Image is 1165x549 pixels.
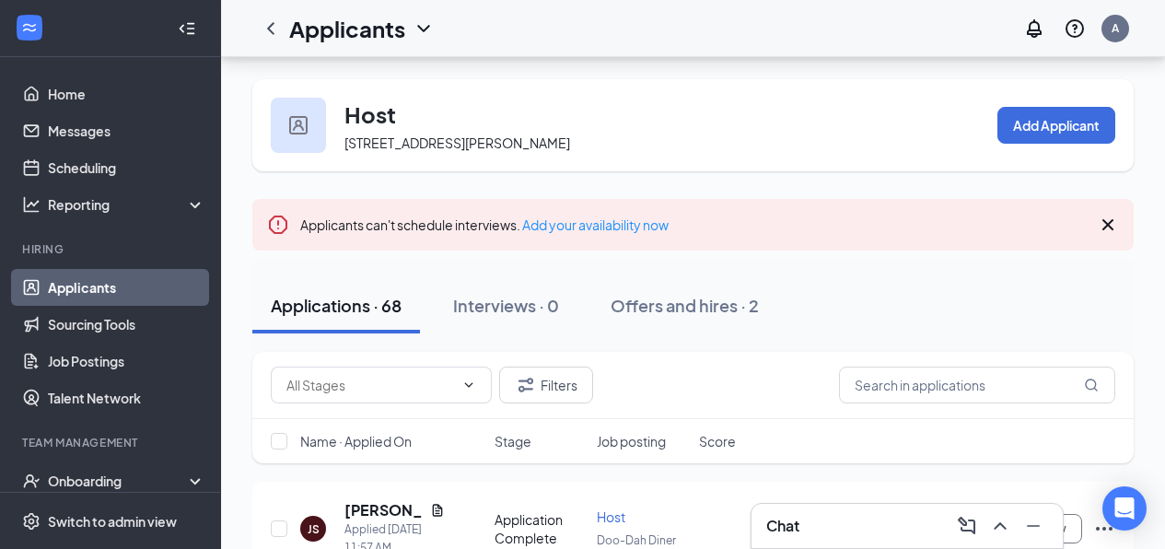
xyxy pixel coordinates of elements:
div: Application Complete [495,510,586,547]
div: Offers and hires · 2 [611,294,759,317]
a: Talent Network [48,380,205,416]
svg: Error [267,214,289,236]
svg: Cross [1097,214,1119,236]
svg: MagnifyingGlass [1084,378,1099,392]
a: Messages [48,112,205,149]
svg: Notifications [1023,18,1045,40]
svg: ChevronDown [461,378,476,392]
svg: Settings [22,512,41,531]
svg: Collapse [178,19,196,38]
svg: ChevronLeft [260,18,282,40]
svg: ChevronDown [413,18,435,40]
h5: [PERSON_NAME] [344,500,423,520]
div: Reporting [48,195,206,214]
svg: Minimize [1022,515,1044,537]
div: JS [308,521,320,537]
svg: Ellipses [1093,518,1115,540]
div: Interviews · 0 [453,294,559,317]
div: Onboarding [48,472,190,490]
a: Home [48,76,205,112]
svg: UserCheck [22,472,41,490]
svg: ChevronUp [989,515,1011,537]
span: Host [597,508,625,525]
img: user icon [289,116,308,134]
span: [STREET_ADDRESS][PERSON_NAME] [344,134,570,151]
span: Score [699,432,736,450]
h3: Chat [766,516,799,536]
div: Team Management [22,435,202,450]
div: Applications · 68 [271,294,402,317]
svg: Filter [515,374,537,396]
span: Job posting [597,432,666,450]
h1: Applicants [289,13,405,44]
svg: QuestionInfo [1064,18,1086,40]
svg: WorkstreamLogo [20,18,39,37]
button: Add Applicant [997,107,1115,144]
svg: ComposeMessage [956,515,978,537]
svg: Document [430,503,445,518]
a: Scheduling [48,149,205,186]
input: All Stages [286,375,454,395]
a: Add your availability now [522,216,669,233]
button: Minimize [1019,511,1048,541]
span: Name · Applied On [300,432,412,450]
a: Sourcing Tools [48,306,205,343]
span: Stage [495,432,531,450]
a: Job Postings [48,343,205,380]
a: Applicants [48,269,205,306]
div: Switch to admin view [48,512,177,531]
svg: Analysis [22,195,41,214]
input: Search in applications [839,367,1115,403]
div: A [1112,20,1119,36]
button: ComposeMessage [952,511,982,541]
div: Open Intercom Messenger [1102,486,1147,531]
button: ChevronUp [985,511,1015,541]
span: Doo-Dah Diner [597,533,676,547]
div: Hiring [22,241,202,257]
h3: Host [344,99,396,130]
span: Applicants can't schedule interviews. [300,216,669,233]
button: Filter Filters [499,367,593,403]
